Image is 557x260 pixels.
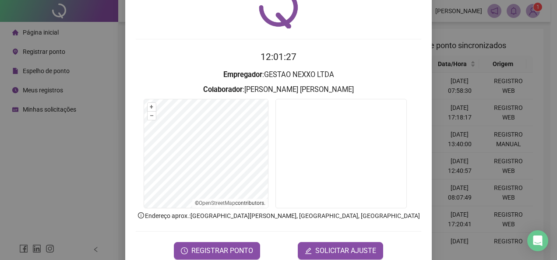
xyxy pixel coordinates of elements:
div: Open Intercom Messenger [527,230,548,251]
p: Endereço aprox. : [GEOGRAPHIC_DATA][PERSON_NAME], [GEOGRAPHIC_DATA], [GEOGRAPHIC_DATA] [136,211,421,221]
button: – [148,112,156,120]
span: info-circle [137,211,145,219]
h3: : GESTAO NEXXO LTDA [136,69,421,81]
time: 12:01:27 [261,52,296,62]
span: edit [305,247,312,254]
strong: Colaborador [203,85,243,94]
button: editSOLICITAR AJUSTE [298,242,383,260]
a: OpenStreetMap [199,200,235,206]
span: REGISTRAR PONTO [191,246,253,256]
button: + [148,103,156,111]
li: © contributors. [195,200,265,206]
span: SOLICITAR AJUSTE [315,246,376,256]
strong: Empregador [223,70,262,79]
h3: : [PERSON_NAME] [PERSON_NAME] [136,84,421,95]
button: REGISTRAR PONTO [174,242,260,260]
span: clock-circle [181,247,188,254]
